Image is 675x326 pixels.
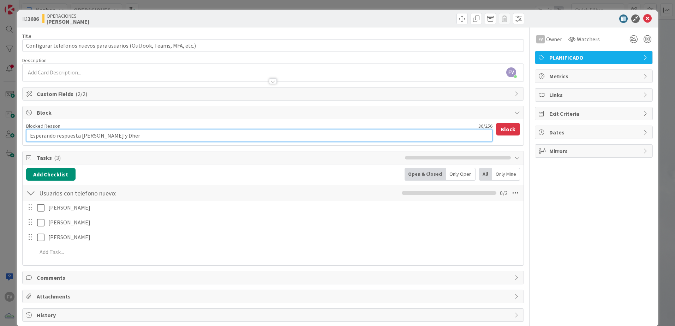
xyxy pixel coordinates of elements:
[536,35,545,43] div: FV
[26,168,76,181] button: Add Checklist
[549,53,640,62] span: PLANIFICADO
[22,14,39,23] span: ID
[37,108,511,117] span: Block
[26,123,60,129] label: Blocked Reason
[54,154,61,161] span: ( 3 )
[76,90,87,97] span: ( 2/2 )
[405,168,446,181] div: Open & Closed
[506,67,516,77] span: FV
[22,57,47,64] span: Description
[47,19,89,24] b: [PERSON_NAME]
[549,72,640,80] span: Metrics
[479,168,492,181] div: All
[549,128,640,137] span: Dates
[37,311,511,319] span: History
[48,204,519,212] p: [PERSON_NAME]
[37,292,511,301] span: Attachments
[37,187,196,199] input: Add Checklist...
[62,123,492,129] div: 36 / 256
[37,90,511,98] span: Custom Fields
[37,153,401,162] span: Tasks
[546,35,562,43] span: Owner
[48,218,519,227] p: [PERSON_NAME]
[22,33,31,39] label: Title
[22,39,524,52] input: type card name here...
[549,91,640,99] span: Links
[492,168,520,181] div: Only Mine
[446,168,476,181] div: Only Open
[549,109,640,118] span: Exit Criteria
[48,233,519,241] p: [PERSON_NAME]
[496,123,520,135] button: Block
[500,189,508,197] span: 0 / 3
[577,35,600,43] span: Watchers
[37,273,511,282] span: Comments
[47,13,89,19] span: OPERACIONES
[28,15,39,22] b: 3686
[549,147,640,155] span: Mirrors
